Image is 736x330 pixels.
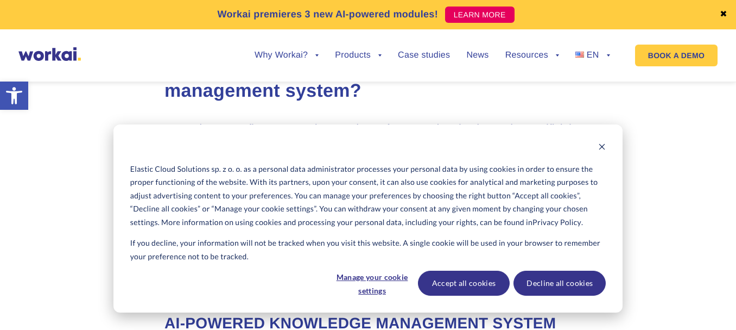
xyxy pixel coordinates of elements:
a: ✖ [720,10,727,19]
a: Resources [505,51,559,60]
a: Case studies [398,51,450,60]
button: Manage your cookie settings [331,271,414,296]
span: EN [587,51,599,60]
a: Products [335,51,382,60]
a: Privacy Policy [532,216,581,229]
a: News [466,51,488,60]
button: Decline all cookies [513,271,606,296]
div: Cookie banner [113,124,623,313]
p: Workai premieres 3 new AI-powered modules! [217,7,438,22]
a: LEARN MORE [445,7,515,23]
p: Elastic Cloud Solutions sp. z o. o. as a personal data administrator processes your personal data... [130,163,606,229]
a: BOOK A DEMO [635,45,718,66]
button: Dismiss cookie banner [598,141,606,155]
h3: Over the past five years, the number of companies implementing artificial intelligence (AI) . Tho... [164,121,572,219]
a: Why Workai? [255,51,319,60]
iframe: Popup CTA [5,236,299,325]
a: EN [575,51,610,60]
p: If you decline, your information will not be tracked when you visit this website. A single cookie... [130,236,606,263]
button: Accept all cookies [418,271,510,296]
